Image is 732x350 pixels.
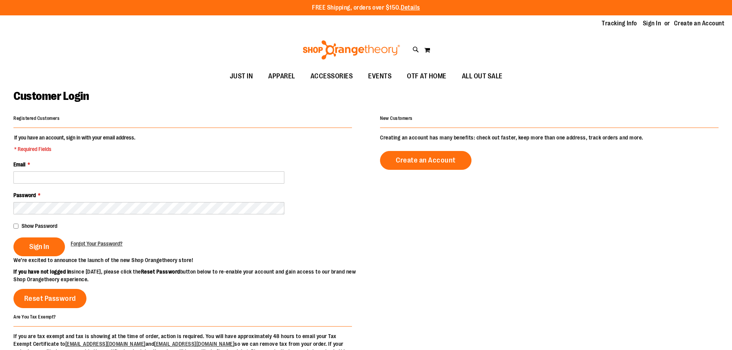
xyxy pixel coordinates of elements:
[154,341,234,347] a: [EMAIL_ADDRESS][DOMAIN_NAME]
[643,19,661,28] a: Sign In
[380,134,719,141] p: Creating an account has many benefits: check out faster, keep more than one address, track orders...
[368,68,392,85] span: EVENTS
[71,240,123,247] a: Forgot Your Password?
[13,269,71,275] strong: If you have not logged in
[312,3,420,12] p: FREE Shipping, orders over $150.
[141,269,180,275] strong: Reset Password
[268,68,295,85] span: APPAREL
[380,116,413,121] strong: New Customers
[13,289,86,308] a: Reset Password
[396,156,456,164] span: Create an Account
[13,192,36,198] span: Password
[13,134,136,153] legend: If you have an account, sign in with your email address.
[22,223,57,229] span: Show Password
[24,294,76,303] span: Reset Password
[65,341,146,347] a: [EMAIL_ADDRESS][DOMAIN_NAME]
[380,151,471,170] a: Create an Account
[71,241,123,247] span: Forgot Your Password?
[29,242,49,251] span: Sign In
[13,161,25,168] span: Email
[13,314,56,319] strong: Are You Tax Exempt?
[13,116,60,121] strong: Registered Customers
[407,68,447,85] span: OTF AT HOME
[13,268,366,283] p: since [DATE], please click the button below to re-enable your account and gain access to our bran...
[302,40,401,60] img: Shop Orangetheory
[462,68,503,85] span: ALL OUT SALE
[401,4,420,11] a: Details
[13,256,366,264] p: We’re excited to announce the launch of the new Shop Orangetheory store!
[13,237,65,256] button: Sign In
[310,68,353,85] span: ACCESSORIES
[602,19,637,28] a: Tracking Info
[230,68,253,85] span: JUST IN
[14,145,135,153] span: * Required Fields
[13,90,89,103] span: Customer Login
[674,19,725,28] a: Create an Account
